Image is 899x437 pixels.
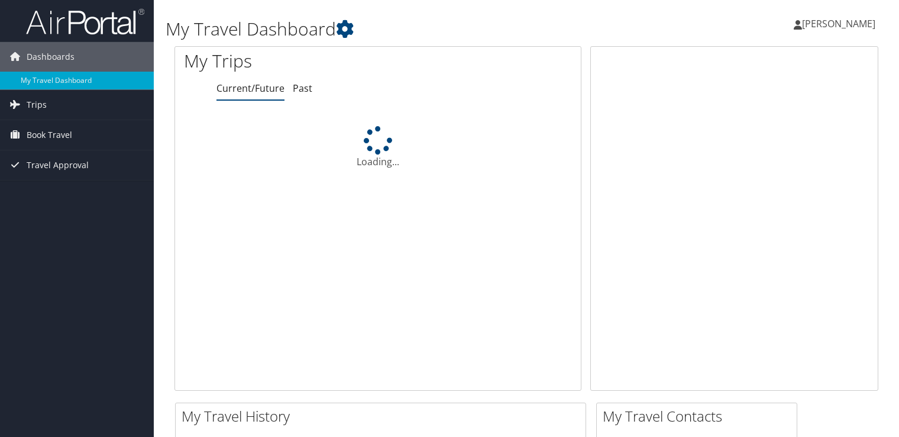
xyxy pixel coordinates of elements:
[182,406,586,426] h2: My Travel History
[27,120,72,150] span: Book Travel
[27,42,75,72] span: Dashboards
[216,82,284,95] a: Current/Future
[27,150,89,180] span: Travel Approval
[293,82,312,95] a: Past
[184,49,403,73] h1: My Trips
[603,406,797,426] h2: My Travel Contacts
[175,126,581,169] div: Loading...
[26,8,144,36] img: airportal-logo.png
[166,17,646,41] h1: My Travel Dashboard
[27,90,47,120] span: Trips
[802,17,875,30] span: [PERSON_NAME]
[794,6,887,41] a: [PERSON_NAME]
